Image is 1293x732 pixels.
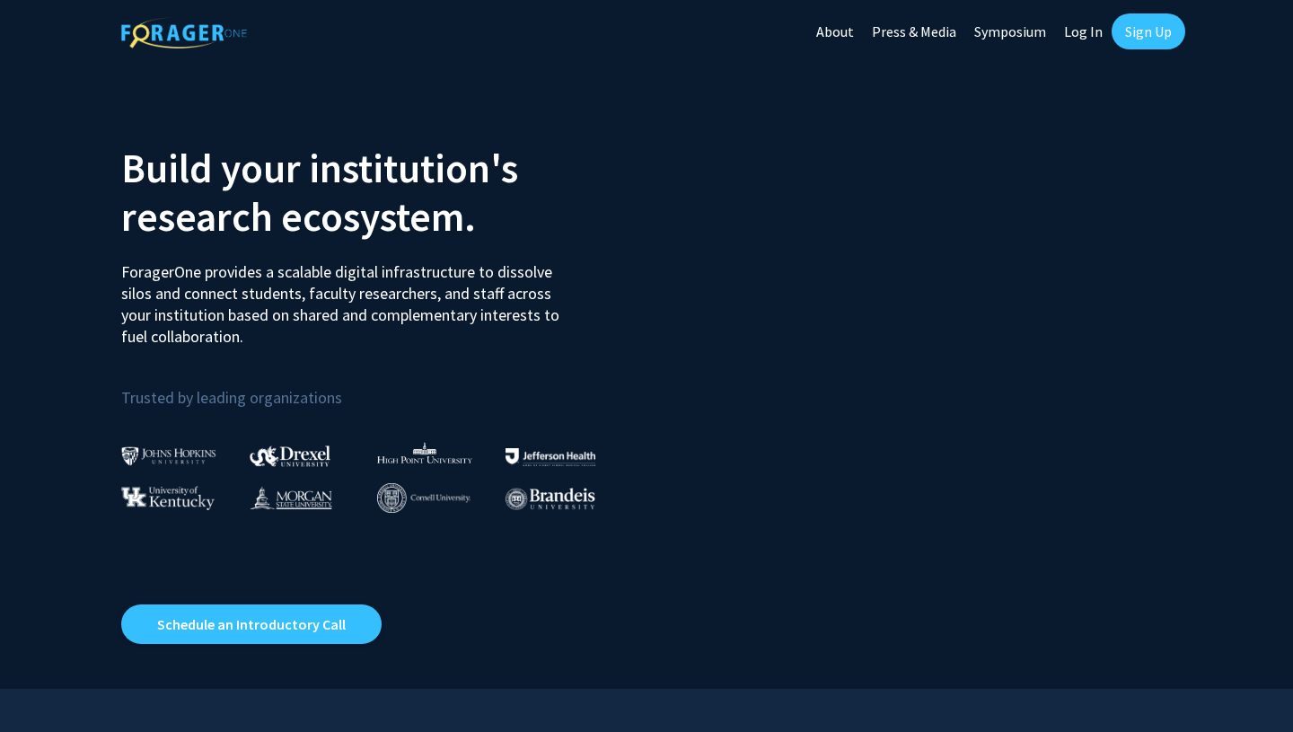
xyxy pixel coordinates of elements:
[377,442,472,463] img: High Point University
[121,144,633,241] h2: Build your institution's research ecosystem.
[121,248,572,348] p: ForagerOne provides a scalable digital infrastructure to dissolve silos and connect students, fac...
[1112,13,1185,49] a: Sign Up
[121,446,216,465] img: Johns Hopkins University
[250,445,330,466] img: Drexel University
[121,17,247,49] img: ForagerOne Logo
[121,362,633,411] p: Trusted by leading organizations
[377,483,471,513] img: Cornell University
[506,488,595,510] img: Brandeis University
[250,486,332,509] img: Morgan State University
[121,604,382,644] a: Opens in a new tab
[506,448,595,465] img: Thomas Jefferson University
[121,486,215,510] img: University of Kentucky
